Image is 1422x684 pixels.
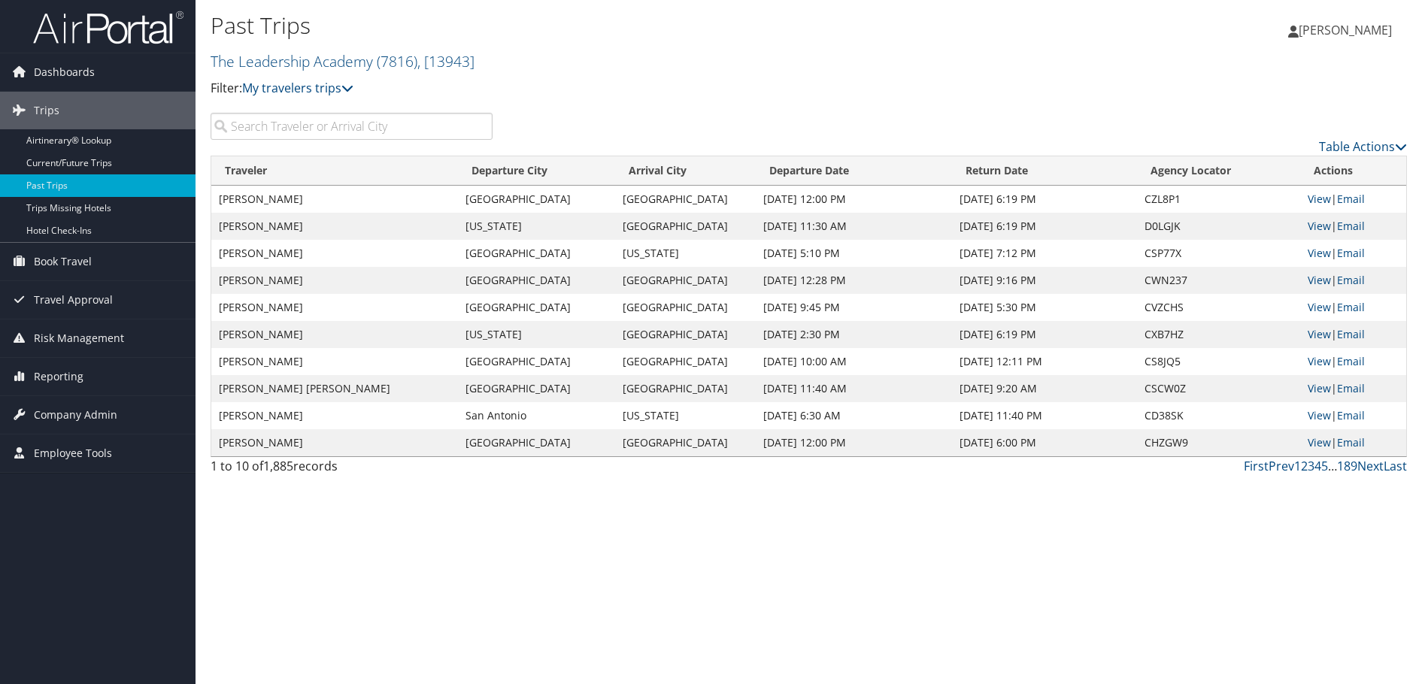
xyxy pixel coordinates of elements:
td: [PERSON_NAME] [211,294,458,321]
td: | [1300,429,1406,456]
td: [PERSON_NAME] [211,402,458,429]
td: [GEOGRAPHIC_DATA] [458,348,615,375]
span: … [1328,458,1337,474]
td: [PERSON_NAME] [211,429,458,456]
td: [DATE] 11:40 AM [756,375,953,402]
td: [PERSON_NAME] [211,240,458,267]
td: [GEOGRAPHIC_DATA] [458,294,615,321]
td: [DATE] 9:45 PM [756,294,953,321]
td: [PERSON_NAME] [211,348,458,375]
td: [DATE] 11:30 AM [756,213,953,240]
span: Company Admin [34,396,117,434]
a: View [1308,300,1331,314]
span: Book Travel [34,243,92,280]
a: Prev [1269,458,1294,474]
a: 1 [1294,458,1301,474]
td: | [1300,402,1406,429]
td: [GEOGRAPHIC_DATA] [615,213,756,240]
td: [PERSON_NAME] [PERSON_NAME] [211,375,458,402]
td: [US_STATE] [615,402,756,429]
td: [PERSON_NAME] [211,321,458,348]
a: Email [1337,192,1365,206]
a: Email [1337,435,1365,449]
a: Email [1337,381,1365,395]
td: [US_STATE] [615,240,756,267]
td: [GEOGRAPHIC_DATA] [615,348,756,375]
a: 2 [1301,458,1308,474]
th: Return Date: activate to sort column ascending [952,156,1136,186]
a: Email [1337,246,1365,260]
td: CSCW0Z [1137,375,1300,402]
td: [GEOGRAPHIC_DATA] [458,186,615,213]
th: Agency Locator: activate to sort column ascending [1137,156,1300,186]
a: 189 [1337,458,1357,474]
a: My travelers trips [242,80,353,96]
td: [GEOGRAPHIC_DATA] [615,375,756,402]
td: | [1300,294,1406,321]
td: [DATE] 10:00 AM [756,348,953,375]
a: [PERSON_NAME] [1288,8,1407,53]
th: Departure Date: activate to sort column ascending [756,156,953,186]
a: First [1244,458,1269,474]
td: [GEOGRAPHIC_DATA] [458,375,615,402]
td: [DATE] 9:20 AM [952,375,1136,402]
td: CZL8P1 [1137,186,1300,213]
a: Email [1337,273,1365,287]
td: [DATE] 6:19 PM [952,186,1136,213]
td: [PERSON_NAME] [211,267,458,294]
td: [DATE] 6:30 AM [756,402,953,429]
td: [DATE] 5:30 PM [952,294,1136,321]
a: View [1308,192,1331,206]
td: [DATE] 12:11 PM [952,348,1136,375]
a: Email [1337,327,1365,341]
td: CWN237 [1137,267,1300,294]
td: | [1300,213,1406,240]
span: 1,885 [263,458,293,474]
td: [GEOGRAPHIC_DATA] [458,429,615,456]
a: View [1308,246,1331,260]
a: Next [1357,458,1384,474]
td: [US_STATE] [458,213,615,240]
a: Email [1337,408,1365,422]
td: [GEOGRAPHIC_DATA] [615,294,756,321]
td: [GEOGRAPHIC_DATA] [615,429,756,456]
td: [DATE] 12:00 PM [756,429,953,456]
td: [GEOGRAPHIC_DATA] [615,186,756,213]
td: San Antonio [458,402,615,429]
td: [DATE] 2:30 PM [756,321,953,348]
a: Email [1337,219,1365,233]
span: [PERSON_NAME] [1299,22,1392,38]
td: CVZCHS [1137,294,1300,321]
span: Trips [34,92,59,129]
td: D0LGJK [1137,213,1300,240]
input: Search Traveler or Arrival City [211,113,493,140]
td: | [1300,267,1406,294]
a: View [1308,273,1331,287]
a: Email [1337,300,1365,314]
a: 5 [1321,458,1328,474]
a: 3 [1308,458,1314,474]
td: CHZGW9 [1137,429,1300,456]
td: CD38SK [1137,402,1300,429]
img: airportal-logo.png [33,10,183,45]
td: | [1300,186,1406,213]
td: [DATE] 6:00 PM [952,429,1136,456]
a: View [1308,354,1331,368]
div: 1 to 10 of records [211,457,493,483]
td: | [1300,321,1406,348]
a: The Leadership Academy [211,51,475,71]
td: [DATE] 12:00 PM [756,186,953,213]
th: Departure City: activate to sort column ascending [458,156,615,186]
td: [DATE] 11:40 PM [952,402,1136,429]
td: [PERSON_NAME] [211,186,458,213]
p: Filter: [211,79,1008,98]
th: Traveler: activate to sort column ascending [211,156,458,186]
td: CS8JQ5 [1137,348,1300,375]
td: [DATE] 6:19 PM [952,321,1136,348]
h1: Past Trips [211,10,1008,41]
a: Table Actions [1319,138,1407,155]
td: [GEOGRAPHIC_DATA] [458,267,615,294]
a: Email [1337,354,1365,368]
a: View [1308,435,1331,449]
a: Last [1384,458,1407,474]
